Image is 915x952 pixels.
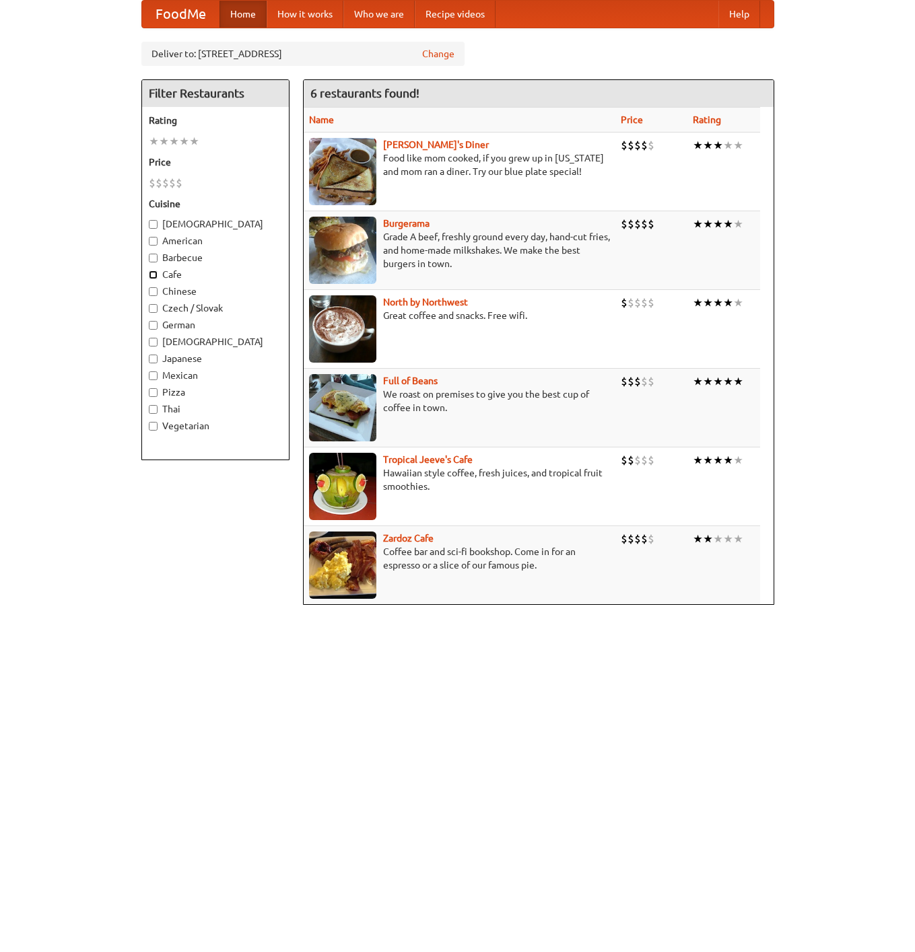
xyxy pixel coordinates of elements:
[267,1,343,28] a: How it works
[149,220,158,229] input: [DEMOGRAPHIC_DATA]
[634,532,641,546] li: $
[149,237,158,246] input: American
[309,217,376,284] img: burgerama.jpg
[723,217,733,231] li: ★
[634,374,641,389] li: $
[713,217,723,231] li: ★
[713,138,723,153] li: ★
[162,176,169,190] li: $
[149,355,158,363] input: Japanese
[149,402,282,416] label: Thai
[641,532,648,546] li: $
[149,197,282,211] h5: Cuisine
[703,295,713,310] li: ★
[309,230,610,270] p: Grade A beef, freshly ground every day, hand-cut fries, and home-made milkshakes. We make the bes...
[703,217,713,231] li: ★
[621,374,628,389] li: $
[383,533,434,544] a: Zardoz Cafe
[648,295,654,310] li: $
[641,217,648,231] li: $
[149,335,282,349] label: [DEMOGRAPHIC_DATA]
[309,453,376,520] img: jeeves.jpg
[309,374,376,441] img: beans.jpg
[693,295,703,310] li: ★
[693,532,703,546] li: ★
[621,138,628,153] li: $
[149,114,282,127] h5: Rating
[309,466,610,493] p: Hawaiian style coffee, fresh juices, and tropical fruit smoothies.
[648,532,654,546] li: $
[149,234,282,248] label: American
[723,138,733,153] li: ★
[634,453,641,468] li: $
[149,338,158,346] input: [DEMOGRAPHIC_DATA]
[628,532,634,546] li: $
[149,352,282,365] label: Japanese
[149,251,282,264] label: Barbecue
[648,374,654,389] li: $
[219,1,267,28] a: Home
[149,155,282,169] h5: Price
[149,134,159,149] li: ★
[383,297,468,307] b: North by Northwest
[383,139,489,150] a: [PERSON_NAME]'s Diner
[634,138,641,153] li: $
[189,134,199,149] li: ★
[309,532,376,599] img: zardoz.jpg
[628,138,634,153] li: $
[309,295,376,363] img: north.jpg
[179,134,189,149] li: ★
[309,114,334,125] a: Name
[383,375,438,386] a: Full of Beans
[159,134,169,149] li: ★
[149,176,156,190] li: $
[309,151,610,178] p: Food like mom cooked, if you grew up in [US_STATE] and mom ran a diner. Try our blue plate special!
[718,1,760,28] a: Help
[733,217,743,231] li: ★
[149,321,158,330] input: German
[648,217,654,231] li: $
[176,176,182,190] li: $
[169,134,179,149] li: ★
[149,268,282,281] label: Cafe
[621,217,628,231] li: $
[383,218,430,229] a: Burgerama
[149,371,158,380] input: Mexican
[641,138,648,153] li: $
[422,47,454,61] a: Change
[149,422,158,431] input: Vegetarian
[142,1,219,28] a: FoodMe
[713,453,723,468] li: ★
[723,295,733,310] li: ★
[141,42,465,66] div: Deliver to: [STREET_ADDRESS]
[634,295,641,310] li: $
[648,453,654,468] li: $
[703,532,713,546] li: ★
[309,545,610,572] p: Coffee bar and sci-fi bookshop. Come in for an espresso or a slice of our famous pie.
[149,254,158,262] input: Barbecue
[621,114,643,125] a: Price
[343,1,415,28] a: Who we are
[641,295,648,310] li: $
[309,309,610,322] p: Great coffee and snacks. Free wifi.
[142,80,289,107] h4: Filter Restaurants
[628,295,634,310] li: $
[693,374,703,389] li: ★
[693,453,703,468] li: ★
[415,1,496,28] a: Recipe videos
[634,217,641,231] li: $
[621,453,628,468] li: $
[149,217,282,231] label: [DEMOGRAPHIC_DATA]
[149,419,282,433] label: Vegetarian
[149,304,158,313] input: Czech / Slovak
[310,87,419,100] ng-pluralize: 6 restaurants found!
[149,301,282,315] label: Czech / Slovak
[723,453,733,468] li: ★
[713,295,723,310] li: ★
[641,374,648,389] li: $
[693,217,703,231] li: ★
[713,532,723,546] li: ★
